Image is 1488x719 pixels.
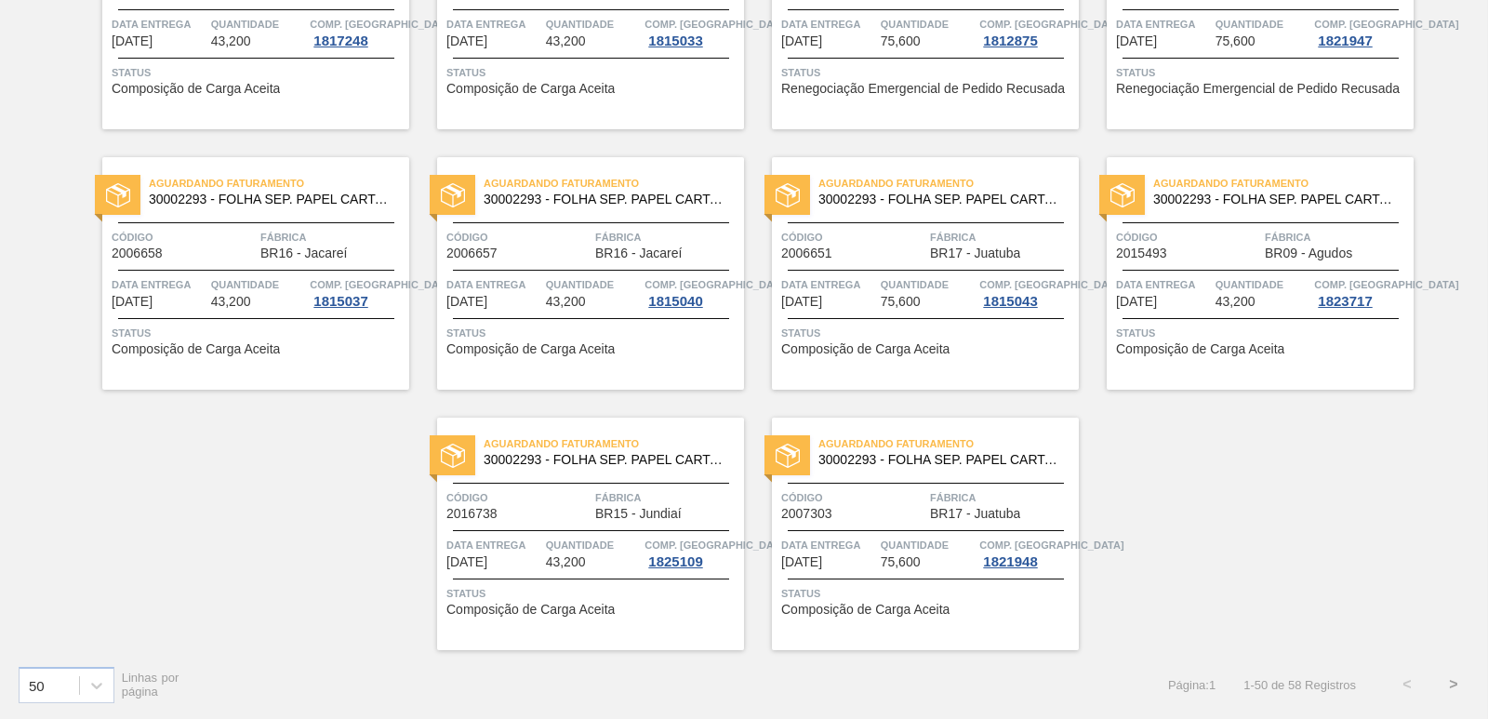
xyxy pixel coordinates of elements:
[1265,246,1352,260] span: BR09 - Agudos
[446,228,591,246] span: Código
[149,193,394,206] span: 30002293 - FOLHA SEP. PAPEL CARTAO 1200x1000M 350g
[310,275,454,294] span: Comp. Carga
[441,183,465,207] img: status
[546,275,641,294] span: Quantidade
[112,324,405,342] span: Status
[29,677,45,693] div: 50
[546,15,641,33] span: Quantidade
[106,183,130,207] img: status
[881,555,921,569] span: 75,600
[881,34,921,48] span: 75,600
[781,584,1074,603] span: Status
[644,536,739,569] a: Comp. [GEOGRAPHIC_DATA]1825109
[1153,193,1399,206] span: 30002293 - FOLHA SEP. PAPEL CARTAO 1200x1000M 350g
[112,228,256,246] span: Código
[1216,275,1310,294] span: Quantidade
[1116,275,1211,294] span: Data entrega
[446,295,487,309] span: 06/10/2025
[979,536,1074,569] a: Comp. [GEOGRAPHIC_DATA]1821948
[1265,228,1409,246] span: Fábrica
[644,536,789,554] span: Comp. Carga
[446,324,739,342] span: Status
[979,275,1074,309] a: Comp. [GEOGRAPHIC_DATA]1815043
[310,294,371,309] div: 1815037
[595,507,682,521] span: BR15 - Jundiaí
[112,342,280,356] span: Composição de Carga Aceita
[546,536,641,554] span: Quantidade
[112,82,280,96] span: Composição de Carga Aceita
[1430,661,1477,708] button: >
[1116,342,1284,356] span: Composição de Carga Aceita
[818,193,1064,206] span: 30002293 - FOLHA SEP. PAPEL CARTAO 1200x1000M 350g
[446,63,739,82] span: Status
[818,434,1079,453] span: Aguardando Faturamento
[211,34,251,48] span: 43,200
[881,15,976,33] span: Quantidade
[881,295,921,309] span: 75,600
[644,294,706,309] div: 1815040
[781,295,822,309] span: 10/10/2025
[781,488,925,507] span: Código
[446,275,541,294] span: Data entrega
[446,34,487,48] span: 01/10/2025
[310,15,405,48] a: Comp. [GEOGRAPHIC_DATA]1817248
[979,554,1041,569] div: 1821948
[818,174,1079,193] span: Aguardando Faturamento
[644,275,789,294] span: Comp. Carga
[1314,15,1458,33] span: Comp. Carga
[310,275,405,309] a: Comp. [GEOGRAPHIC_DATA]1815037
[1116,246,1167,260] span: 2015493
[112,295,153,309] span: 03/10/2025
[112,34,153,48] span: 01/10/2025
[211,275,306,294] span: Quantidade
[1116,324,1409,342] span: Status
[781,555,822,569] span: 13/10/2025
[979,15,1074,48] a: Comp. [GEOGRAPHIC_DATA]1812875
[1116,228,1260,246] span: Código
[781,82,1065,96] span: Renegociação Emergencial de Pedido Recusada
[1116,15,1211,33] span: Data entrega
[930,488,1074,507] span: Fábrica
[1314,15,1409,48] a: Comp. [GEOGRAPHIC_DATA]1821947
[1314,275,1409,309] a: Comp. [GEOGRAPHIC_DATA]1823717
[112,63,405,82] span: Status
[781,342,950,356] span: Composição de Carga Aceita
[644,33,706,48] div: 1815033
[441,444,465,468] img: status
[310,33,371,48] div: 1817248
[446,246,498,260] span: 2006657
[446,342,615,356] span: Composição de Carga Aceita
[211,15,306,33] span: Quantidade
[1116,63,1409,82] span: Status
[211,295,251,309] span: 43,200
[979,536,1123,554] span: Comp. Carga
[930,507,1020,521] span: BR17 - Juatuba
[1116,295,1157,309] span: 10/10/2025
[781,536,876,554] span: Data entrega
[149,174,409,193] span: Aguardando Faturamento
[744,418,1079,650] a: statusAguardando Faturamento30002293 - FOLHA SEP. PAPEL CARTAO 1200x1000M 350gCódigo2007303Fábric...
[781,228,925,246] span: Código
[1243,678,1356,692] span: 1 - 50 de 58 Registros
[546,555,586,569] span: 43,200
[818,453,1064,467] span: 30002293 - FOLHA SEP. PAPEL CARTAO 1200x1000M 350g
[1384,661,1430,708] button: <
[595,246,682,260] span: BR16 - Jacareí
[781,275,876,294] span: Data entrega
[484,434,744,453] span: Aguardando Faturamento
[781,63,1074,82] span: Status
[744,157,1079,390] a: statusAguardando Faturamento30002293 - FOLHA SEP. PAPEL CARTAO 1200x1000M 350gCódigo2006651Fábric...
[781,34,822,48] span: 02/10/2025
[1110,183,1135,207] img: status
[260,228,405,246] span: Fábrica
[1116,82,1400,96] span: Renegociação Emergencial de Pedido Recusada
[930,246,1020,260] span: BR17 - Juatuba
[446,488,591,507] span: Código
[122,671,179,699] span: Linhas por página
[881,536,976,554] span: Quantidade
[409,157,744,390] a: statusAguardando Faturamento30002293 - FOLHA SEP. PAPEL CARTAO 1200x1000M 350gCódigo2006657Fábric...
[776,183,800,207] img: status
[1079,157,1414,390] a: statusAguardando Faturamento30002293 - FOLHA SEP. PAPEL CARTAO 1200x1000M 350gCódigo2015493Fábric...
[310,15,454,33] span: Comp. Carga
[781,507,832,521] span: 2007303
